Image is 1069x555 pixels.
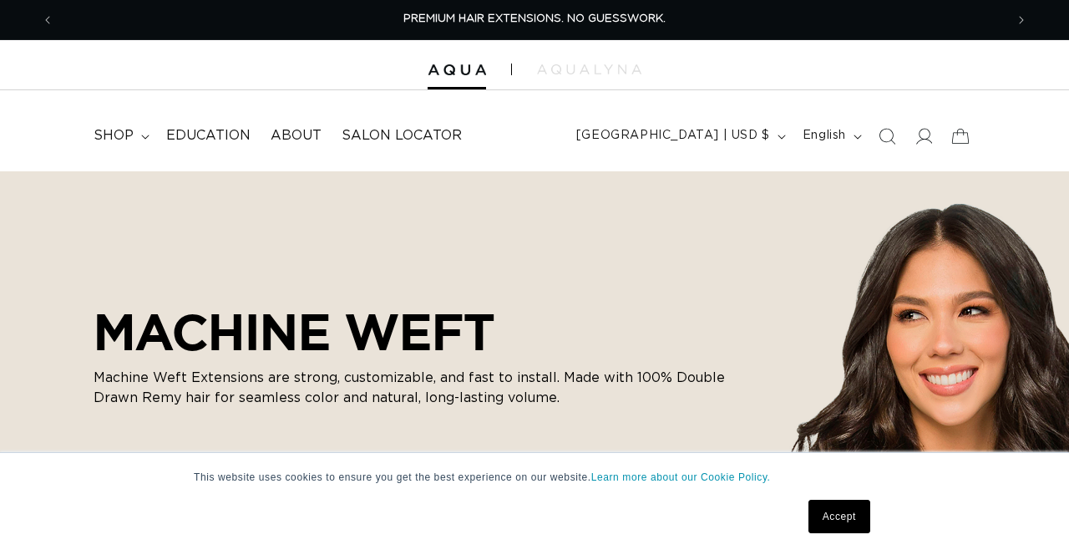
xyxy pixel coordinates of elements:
a: Salon Locator [332,117,472,155]
a: About [261,117,332,155]
span: English [803,127,846,145]
button: [GEOGRAPHIC_DATA] | USD $ [566,120,793,152]
summary: shop [84,117,156,155]
button: English [793,120,869,152]
span: About [271,127,322,145]
img: aqualyna.com [537,64,641,74]
a: Education [156,117,261,155]
span: Salon Locator [342,127,462,145]
p: Machine Weft Extensions are strong, customizable, and fast to install. Made with 100% Double Draw... [94,368,728,408]
h2: MACHINE WEFT [94,303,728,361]
span: [GEOGRAPHIC_DATA] | USD $ [576,127,770,145]
button: Previous announcement [29,4,66,36]
span: PREMIUM HAIR EXTENSIONS. NO GUESSWORK. [403,13,666,24]
summary: Search [869,118,905,155]
span: Education [166,127,251,145]
a: Learn more about our Cookie Policy. [591,471,771,483]
img: Aqua Hair Extensions [428,64,486,76]
a: Accept [808,500,870,533]
span: shop [94,127,134,145]
button: Next announcement [1003,4,1040,36]
p: This website uses cookies to ensure you get the best experience on our website. [194,470,875,485]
